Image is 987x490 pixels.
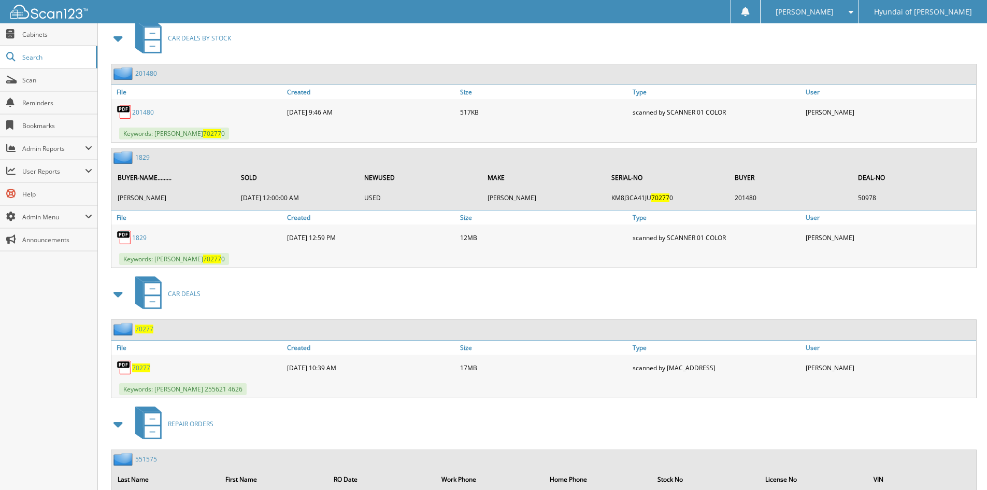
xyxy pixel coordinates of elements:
[457,211,631,225] a: Size
[457,341,631,355] a: Size
[113,323,135,335] img: folder2.png
[203,129,221,138] span: 70277
[630,357,803,378] div: scanned by [MAC_ADDRESS]
[22,190,92,199] span: Help
[111,85,284,99] a: File
[328,469,435,490] th: RO Date
[436,469,543,490] th: Work Phone
[236,167,358,188] th: SOLD
[803,211,976,225] a: User
[606,189,728,206] td: KM8J3CA41JU 0
[630,211,803,225] a: Type
[135,325,153,333] a: 70277
[22,235,92,244] span: Announcements
[776,9,834,15] span: [PERSON_NAME]
[760,469,867,490] th: License No
[10,5,88,19] img: scan123-logo-white.svg
[119,253,229,265] span: Keywords: [PERSON_NAME] 0
[853,167,975,188] th: DEAL-NO
[220,469,327,490] th: First Name
[113,67,135,80] img: folder2.png
[129,403,213,444] a: REPAIR ORDERS
[132,233,147,242] a: 1829
[803,102,976,122] div: [PERSON_NAME]
[803,227,976,248] div: [PERSON_NAME]
[606,167,728,188] th: SERIAL-NO
[168,34,231,43] span: CAR DEALS BY STOCK
[457,227,631,248] div: 12MB
[729,189,852,206] td: 201480
[129,18,231,59] a: CAR DEALS BY STOCK
[652,469,759,490] th: Stock No
[482,167,605,188] th: MAKE
[22,144,85,153] span: Admin Reports
[729,167,852,188] th: BUYER
[935,440,987,490] iframe: Chat Widget
[630,341,803,355] a: Type
[545,469,651,490] th: Home Phone
[119,128,229,139] span: Keywords: [PERSON_NAME] 0
[630,102,803,122] div: scanned by SCANNER 01 COLOR
[132,363,150,372] a: 70277
[284,102,457,122] div: [DATE] 9:46 AM
[129,273,201,314] a: CAR DEALS
[22,167,85,176] span: User Reports
[111,211,284,225] a: File
[203,255,221,263] span: 70277
[482,189,605,206] td: [PERSON_NAME]
[630,85,803,99] a: Type
[112,167,235,188] th: BUYER-NAME.........
[457,102,631,122] div: 517KB
[168,419,213,428] span: REPAIR ORDERS
[803,85,976,99] a: User
[651,193,669,202] span: 70277
[853,189,975,206] td: 50978
[112,469,219,490] th: Last Name
[113,453,135,466] img: folder2.png
[803,341,976,355] a: User
[874,9,972,15] span: Hyundai of [PERSON_NAME]
[868,469,975,490] th: VIN
[135,153,150,162] a: 1829
[284,227,457,248] div: [DATE] 12:59 PM
[284,85,457,99] a: Created
[284,341,457,355] a: Created
[359,167,481,188] th: NEWUSED
[359,189,481,206] td: USED
[236,189,358,206] td: [DATE] 12:00:00 AM
[135,69,157,78] a: 201480
[117,104,132,120] img: PDF.png
[284,357,457,378] div: [DATE] 10:39 AM
[457,85,631,99] a: Size
[22,76,92,85] span: Scan
[132,108,154,117] a: 201480
[284,211,457,225] a: Created
[117,360,132,375] img: PDF.png
[630,227,803,248] div: scanned by SCANNER 01 COLOR
[168,289,201,298] span: CAR DEALS
[119,383,247,395] span: Keywords: [PERSON_NAME] 255621 4626
[111,341,284,355] a: File
[803,357,976,378] div: [PERSON_NAME]
[22,99,92,107] span: Reminders
[113,151,135,164] img: folder2.png
[112,189,235,206] td: [PERSON_NAME]
[22,53,91,62] span: Search
[22,121,92,130] span: Bookmarks
[457,357,631,378] div: 17MB
[117,230,132,245] img: PDF.png
[22,30,92,39] span: Cabinets
[22,213,85,221] span: Admin Menu
[135,455,157,464] a: 551575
